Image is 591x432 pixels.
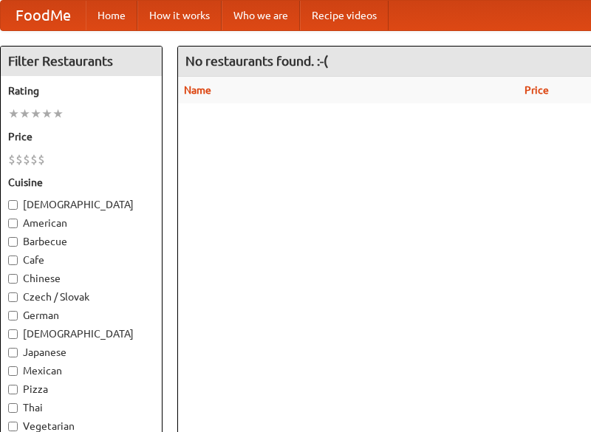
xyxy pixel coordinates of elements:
input: Barbecue [8,237,18,247]
li: ★ [8,106,19,122]
input: American [8,219,18,228]
input: Japanese [8,348,18,357]
label: Mexican [8,363,154,378]
label: Chinese [8,271,154,286]
input: Thai [8,403,18,413]
input: [DEMOGRAPHIC_DATA] [8,200,18,210]
input: Pizza [8,385,18,394]
a: Home [86,1,137,30]
input: Chinese [8,274,18,284]
h5: Cuisine [8,175,154,190]
label: Pizza [8,382,154,397]
label: Thai [8,400,154,415]
label: German [8,308,154,323]
input: Vegetarian [8,422,18,431]
input: Czech / Slovak [8,292,18,302]
a: How it works [137,1,222,30]
label: Barbecue [8,234,154,249]
li: ★ [30,106,41,122]
input: Mexican [8,366,18,376]
label: American [8,216,154,230]
a: Who we are [222,1,300,30]
li: $ [30,151,38,168]
label: Cafe [8,253,154,267]
li: $ [8,151,16,168]
input: Cafe [8,256,18,265]
li: ★ [41,106,52,122]
input: German [8,311,18,320]
input: [DEMOGRAPHIC_DATA] [8,329,18,339]
li: ★ [52,106,64,122]
a: Price [525,84,549,96]
h5: Rating [8,83,154,98]
h4: Filter Restaurants [1,47,162,76]
li: $ [23,151,30,168]
h5: Price [8,129,154,144]
label: Czech / Slovak [8,289,154,304]
li: $ [38,151,45,168]
li: $ [16,151,23,168]
ng-pluralize: No restaurants found. :-( [185,54,328,68]
a: Name [184,84,211,96]
a: FoodMe [1,1,86,30]
li: ★ [19,106,30,122]
a: Recipe videos [300,1,389,30]
label: Japanese [8,345,154,360]
label: [DEMOGRAPHIC_DATA] [8,197,154,212]
label: [DEMOGRAPHIC_DATA] [8,326,154,341]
